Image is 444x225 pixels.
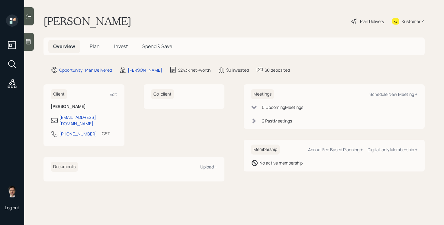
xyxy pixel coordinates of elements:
[128,67,162,73] div: [PERSON_NAME]
[262,104,303,110] div: 0 Upcoming Meeting s
[59,131,97,137] div: [PHONE_NUMBER]
[368,147,417,152] div: Digital-only Membership +
[59,114,117,127] div: [EMAIL_ADDRESS][DOMAIN_NAME]
[360,18,384,24] div: Plan Delivery
[53,43,75,50] span: Overview
[142,43,172,50] span: Spend & Save
[226,67,249,73] div: $0 invested
[251,145,280,155] h6: Membership
[114,43,128,50] span: Invest
[178,67,211,73] div: $243k net-worth
[6,185,18,197] img: jonah-coleman-headshot.png
[51,162,78,172] h6: Documents
[200,164,217,170] div: Upload +
[110,91,117,97] div: Edit
[265,67,290,73] div: $0 deposited
[102,130,110,137] div: CST
[151,89,174,99] h6: Co-client
[259,160,303,166] div: No active membership
[369,91,417,97] div: Schedule New Meeting +
[402,18,420,24] div: Kustomer
[5,205,19,210] div: Log out
[251,89,274,99] h6: Meetings
[308,147,363,152] div: Annual Fee Based Planning +
[51,89,67,99] h6: Client
[59,67,112,73] div: Opportunity · Plan Delivered
[262,118,292,124] div: 2 Past Meeting s
[90,43,100,50] span: Plan
[43,15,131,28] h1: [PERSON_NAME]
[51,104,117,109] h6: [PERSON_NAME]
